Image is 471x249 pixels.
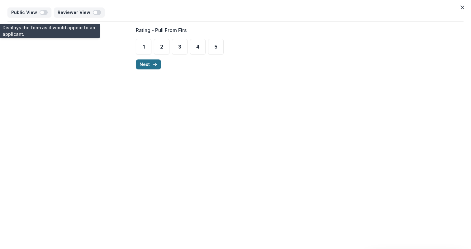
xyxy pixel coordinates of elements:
button: Close [457,2,467,12]
span: 4 [196,44,199,49]
button: Reviewer View [54,7,105,17]
button: Public View [7,7,51,17]
button: Next [136,59,161,69]
p: Reviewer View [58,10,93,15]
span: 1 [143,44,145,49]
span: 2 [160,44,163,49]
span: 3 [178,44,181,49]
span: 5 [214,44,217,49]
p: Public View [11,10,40,15]
p: Rating - Pull From Firs [136,26,187,34]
